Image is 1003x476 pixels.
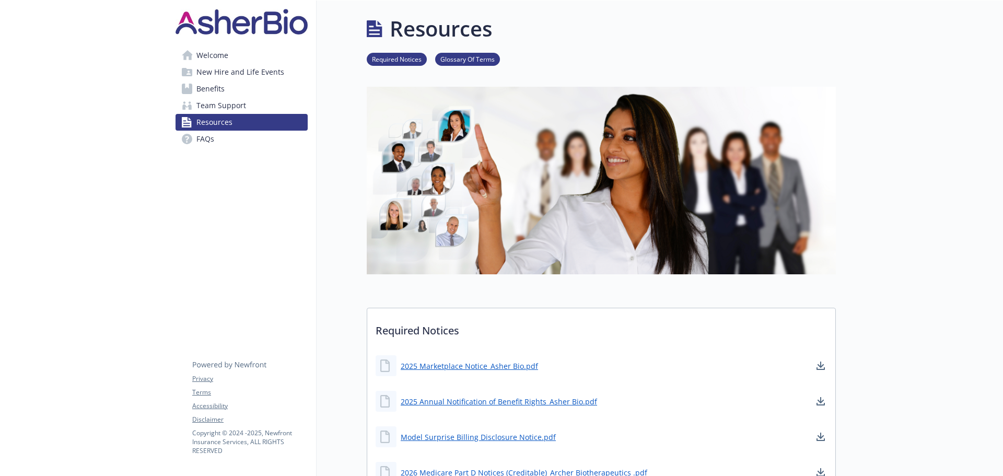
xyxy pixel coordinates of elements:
[367,54,427,64] a: Required Notices
[192,401,307,411] a: Accessibility
[196,64,284,80] span: New Hire and Life Events
[814,395,827,408] a: download document
[814,359,827,372] a: download document
[390,13,492,44] h1: Resources
[176,64,308,80] a: New Hire and Life Events
[176,131,308,147] a: FAQs
[176,114,308,131] a: Resources
[192,388,307,397] a: Terms
[176,47,308,64] a: Welcome
[401,361,538,371] a: 2025 Marketplace Notice_Asher Bio.pdf
[192,415,307,424] a: Disclaimer
[176,80,308,97] a: Benefits
[367,87,836,274] img: resources page banner
[814,431,827,443] a: download document
[196,47,228,64] span: Welcome
[401,396,597,407] a: 2025 Annual Notification of Benefit Rights_Asher Bio.pdf
[196,131,214,147] span: FAQs
[196,114,232,131] span: Resources
[196,97,246,114] span: Team Support
[435,54,500,64] a: Glossary Of Terms
[192,428,307,455] p: Copyright © 2024 - 2025 , Newfront Insurance Services, ALL RIGHTS RESERVED
[367,308,835,347] p: Required Notices
[196,80,225,97] span: Benefits
[176,97,308,114] a: Team Support
[192,374,307,384] a: Privacy
[401,432,556,443] a: Model Surprise Billing Disclosure Notice.pdf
